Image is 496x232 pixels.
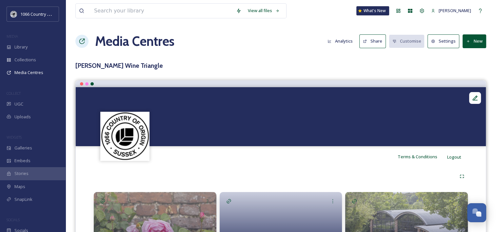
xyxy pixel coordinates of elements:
a: [PERSON_NAME] [428,4,474,17]
span: Maps [14,184,25,190]
button: Open Chat [467,203,486,222]
a: Analytics [324,35,359,48]
span: SnapLink [14,196,32,203]
span: Media Centres [14,69,43,76]
button: Analytics [324,35,356,48]
a: View all files [245,4,283,17]
button: Share [359,34,386,48]
span: Uploads [14,114,31,120]
span: Embeds [14,158,30,164]
img: logo_footerstamp.png [10,11,17,17]
a: Customise [389,35,428,48]
span: Galleries [14,145,32,151]
img: logo_footerstamp.png [101,112,149,160]
a: Settings [427,34,463,48]
a: Media Centres [95,31,174,51]
span: SOCIALS [7,217,20,222]
span: [PERSON_NAME] [439,8,471,13]
span: MEDIA [7,34,18,39]
a: What's New [356,6,389,15]
span: Logout [447,154,461,160]
button: Customise [389,35,425,48]
span: WIDGETS [7,135,22,140]
span: UGC [14,101,23,107]
span: 1066 Country Marketing [20,11,67,17]
button: Settings [427,34,459,48]
button: New [463,34,486,48]
span: COLLECT [7,91,21,96]
span: Terms & Conditions [398,154,437,160]
span: Collections [14,57,36,63]
span: Library [14,44,28,50]
h3: [PERSON_NAME] Wine Triangle [75,61,486,70]
span: Stories [14,170,29,177]
a: Terms & Conditions [398,153,447,161]
input: Search your library [91,4,233,18]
